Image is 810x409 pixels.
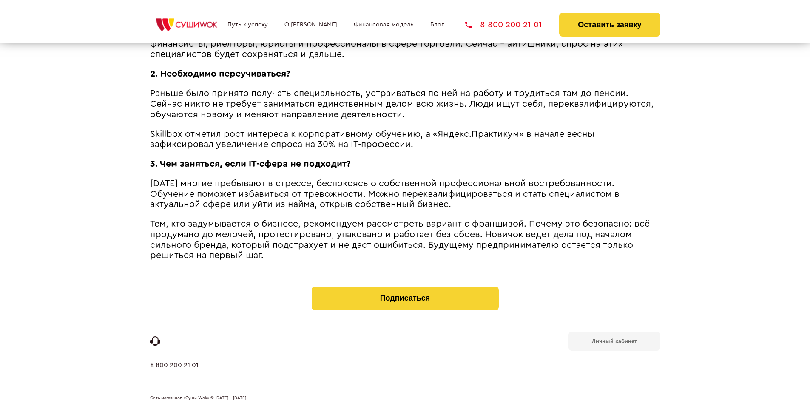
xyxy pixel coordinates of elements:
[150,69,290,78] strong: 2. Необходимо переучиваться?
[559,13,660,37] button: Оставить заявку
[150,130,595,149] span: Skillbox отметил рост интереса к корпоративному обучению, а «Яндекс.Практикум» в начале весны заф...
[592,338,637,344] b: Личный кабинет
[312,287,499,310] button: Подписаться
[284,21,337,28] a: О [PERSON_NAME]
[227,21,268,28] a: Путь к успеху
[568,332,660,351] a: Личный кабинет
[150,89,654,119] span: Раньше было принято получать специальность, устраиваться по ней на работу и трудиться там до пенс...
[150,396,246,401] span: Сеть магазинов «Суши Wok» © [DATE] - [DATE]
[150,179,620,209] span: [DATE] многие пребывают в стрессе, беспокоясь о собственной профессиональной востребованности. Об...
[430,21,444,28] a: Блог
[150,159,351,168] strong: 3. Чем заняться, если IT-сфера не подходит?
[480,20,542,29] span: 8 800 200 21 01
[150,361,199,387] a: 8 800 200 21 01
[465,20,542,29] a: 8 800 200 21 01
[150,219,650,260] span: Тем, кто задумывается о бизнесе, рекомендуем рассмотреть вариант с франшизой. Почему это безопасн...
[354,21,414,28] a: Финансовая модель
